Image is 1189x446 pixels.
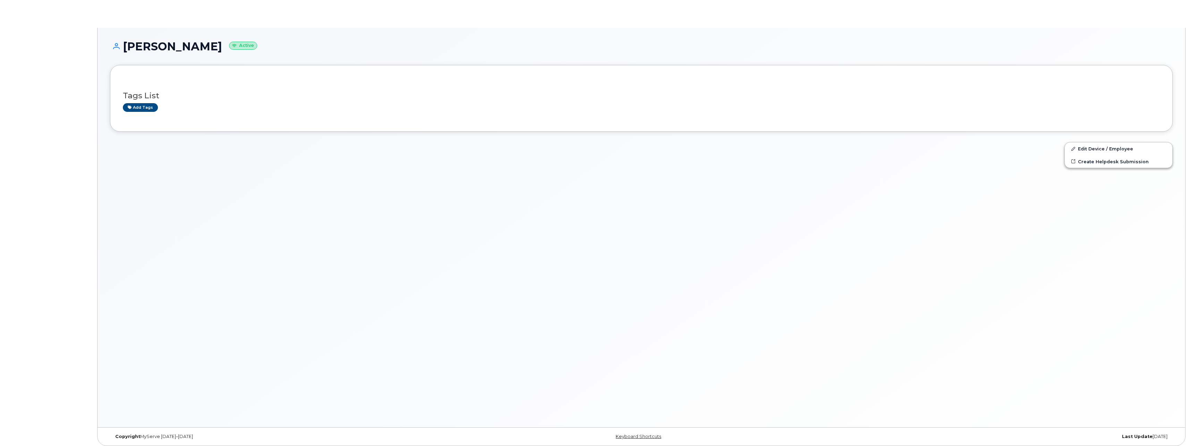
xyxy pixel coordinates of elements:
[110,40,1173,52] h1: [PERSON_NAME]
[616,434,661,439] a: Keyboard Shortcuts
[115,434,140,439] strong: Copyright
[229,42,257,50] small: Active
[123,103,158,112] a: Add tags
[1065,142,1172,155] a: Edit Device / Employee
[1065,155,1172,168] a: Create Helpdesk Submission
[1122,434,1153,439] strong: Last Update
[818,434,1173,439] div: [DATE]
[110,434,464,439] div: MyServe [DATE]–[DATE]
[123,91,1160,100] h3: Tags List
